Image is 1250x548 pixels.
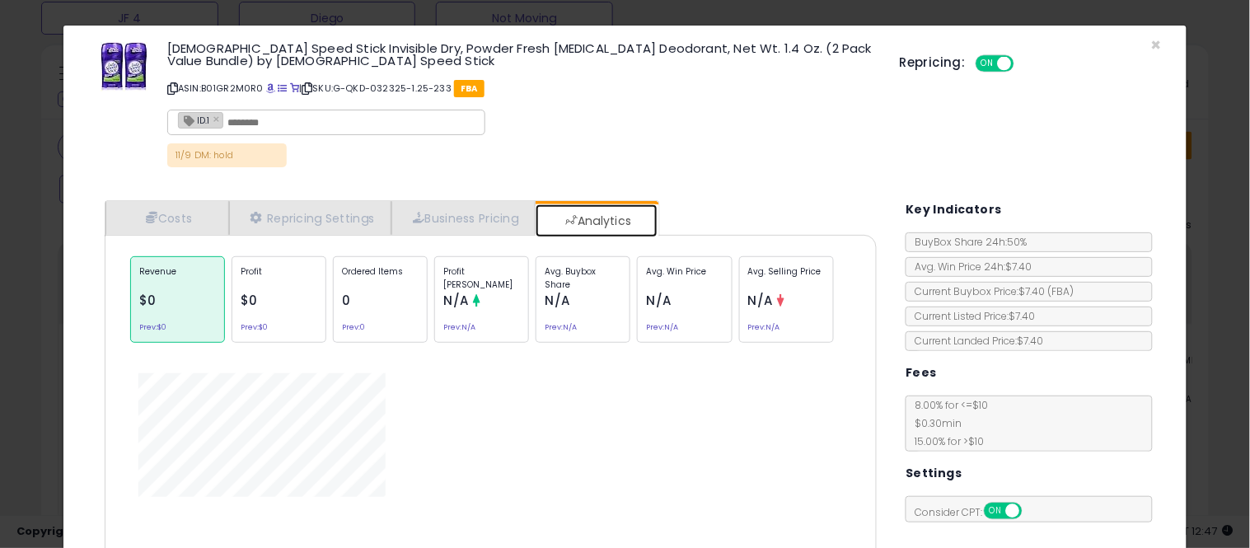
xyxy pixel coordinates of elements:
span: $0 [139,292,157,309]
span: FBA [454,80,485,97]
span: 15.00 % for > $10 [906,434,984,448]
span: ON [985,504,1006,518]
span: Current Listed Price: $7.40 [906,309,1035,323]
h5: Settings [906,463,962,484]
h5: Repricing: [900,56,966,69]
span: Avg. Win Price 24h: $7.40 [906,260,1032,274]
small: Prev: 0 [342,325,365,330]
small: Prev: N/A [545,325,577,330]
a: All offer listings [278,82,287,95]
span: 8.00 % for <= $10 [906,398,988,448]
span: N/A [646,292,672,309]
a: Your listing only [290,82,299,95]
p: Profit [241,265,317,290]
h3: [DEMOGRAPHIC_DATA] Speed Stick Invisible Dry, Powder Fresh [MEDICAL_DATA] Deodorant, Net Wt. 1.4 ... [167,42,875,67]
img: 51KijwOx9GL._SL60_.jpg [101,42,147,91]
a: Business Pricing [391,201,536,235]
p: Avg. Buybox Share [545,265,621,290]
p: 11/9 DM: hold [167,143,287,167]
small: Prev: $0 [241,325,268,330]
a: Costs [105,201,229,235]
span: N/A [545,292,570,309]
a: × [213,111,223,126]
span: × [1151,33,1162,57]
p: ASIN: B01GR2M0R0 | SKU: G-QKD-032325-1.25-233 [167,75,875,101]
span: Current Buybox Price: [906,284,1074,298]
span: N/A [748,292,774,309]
a: Repricing Settings [229,201,392,235]
span: ( FBA ) [1047,284,1074,298]
a: Analytics [536,204,658,237]
small: Prev: N/A [748,325,780,330]
span: $0.30 min [906,416,962,430]
p: Profit [PERSON_NAME] [443,265,520,290]
span: 0 [342,292,351,309]
span: OFF [1011,57,1037,71]
span: ID.1 [179,113,209,127]
p: Ordered Items [342,265,419,290]
p: Avg. Win Price [646,265,723,290]
span: Current Landed Price: $7.40 [906,334,1043,348]
span: ON [977,57,998,71]
span: $7.40 [1018,284,1074,298]
p: Revenue [139,265,216,290]
p: Avg. Selling Price [748,265,825,290]
span: OFF [1020,504,1046,518]
h5: Fees [906,363,937,383]
span: BuyBox Share 24h: 50% [906,235,1027,249]
span: $0 [241,292,258,309]
span: N/A [443,292,469,309]
small: Prev: N/A [443,325,475,330]
span: Consider CPT: [906,505,1044,519]
small: Prev: $0 [139,325,166,330]
a: BuyBox page [266,82,275,95]
h5: Key Indicators [906,199,1002,220]
small: Prev: N/A [646,325,678,330]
